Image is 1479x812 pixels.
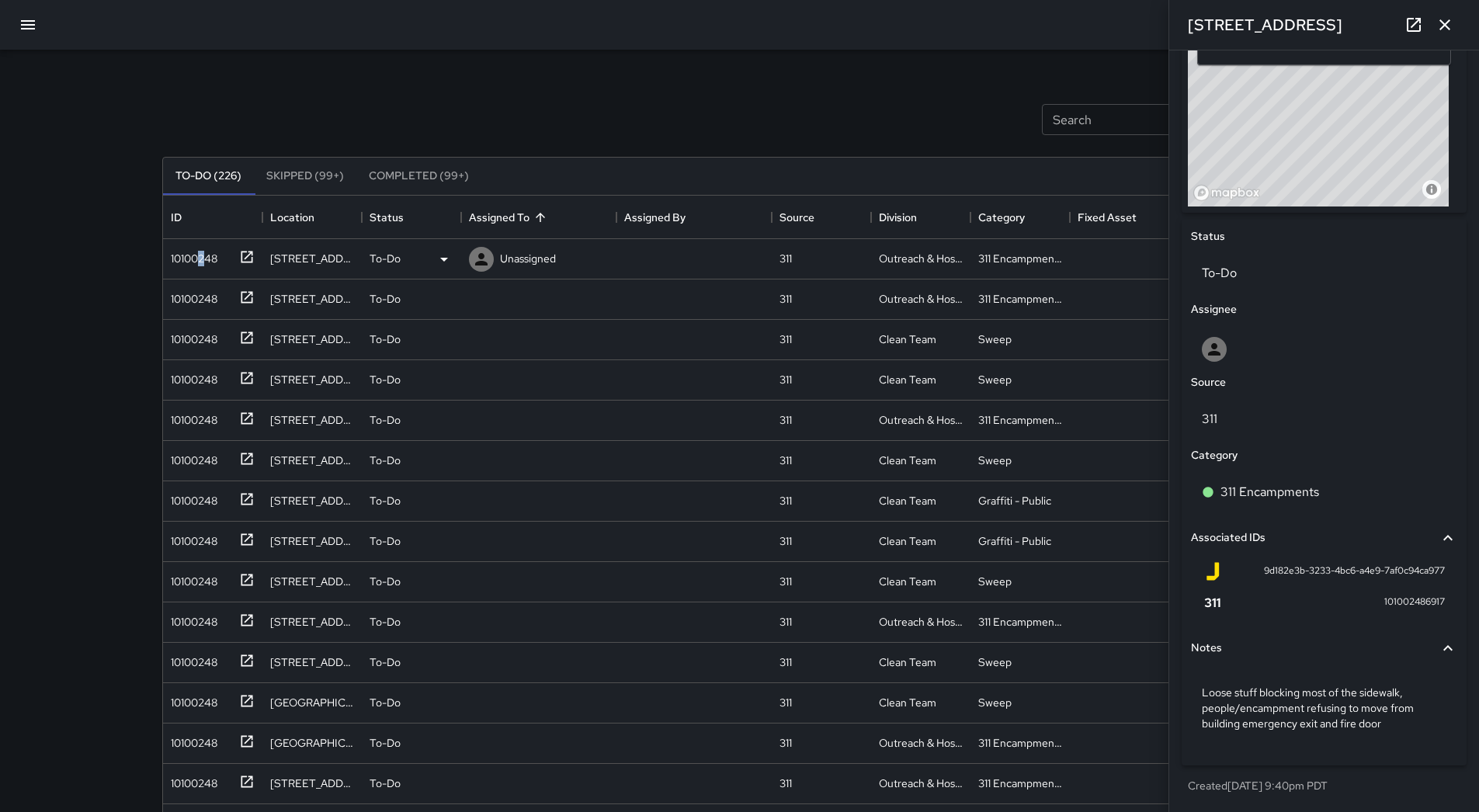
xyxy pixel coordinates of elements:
[879,695,936,710] div: Clean Team
[270,412,354,428] div: 1029 Market Street
[779,331,792,347] div: 311
[978,533,1051,549] div: Graffiti - Public
[879,735,963,751] div: Outreach & Hospitality
[879,776,963,791] div: Outreach & Hospitality
[779,251,792,266] div: 311
[165,446,217,468] div: 10100248
[270,453,354,468] div: 1095 Mission Street
[165,648,217,670] div: 10100248
[370,493,401,508] p: To-Do
[356,158,481,195] button: Completed (99+)
[779,695,792,710] div: 311
[616,196,772,239] div: Assigned By
[165,608,217,630] div: 10100248
[370,574,401,589] p: To-Do
[165,366,217,387] div: 10100248
[270,654,354,670] div: 98 7th Street
[165,245,217,266] div: 10100248
[978,695,1012,710] div: Sweep
[978,251,1062,266] div: 311 Encampments
[879,453,936,468] div: Clean Team
[978,574,1012,589] div: Sweep
[879,533,936,549] div: Clean Team
[163,196,262,239] div: ID
[1070,196,1169,239] div: Fixed Asset
[254,158,356,195] button: Skipped (99+)
[779,372,792,387] div: 311
[165,769,217,791] div: 10100248
[469,196,529,239] div: Assigned To
[624,196,686,239] div: Assigned By
[978,735,1062,751] div: 311 Encampments
[970,196,1070,239] div: Category
[779,533,792,549] div: 311
[779,574,792,589] div: 311
[779,196,814,239] div: Source
[529,206,551,228] button: Sort
[270,291,354,307] div: 1201 Market Street
[163,158,254,195] button: To-Do (226)
[165,527,217,549] div: 10100248
[779,614,792,630] div: 311
[772,196,871,239] div: Source
[165,325,217,347] div: 10100248
[879,493,936,508] div: Clean Team
[370,695,401,710] p: To-Do
[270,695,354,710] div: 647a Minna Street
[879,331,936,347] div: Clean Team
[270,533,354,549] div: 66 8th Street
[879,614,963,630] div: Outreach & Hospitality
[779,735,792,751] div: 311
[978,614,1062,630] div: 311 Encampments
[978,331,1012,347] div: Sweep
[978,196,1025,239] div: Category
[270,196,314,239] div: Location
[779,776,792,791] div: 311
[879,372,936,387] div: Clean Team
[370,291,401,307] p: To-Do
[461,196,616,239] div: Assigned To
[165,689,217,710] div: 10100248
[165,487,217,508] div: 10100248
[370,533,401,549] p: To-Do
[165,567,217,589] div: 10100248
[978,372,1012,387] div: Sweep
[779,654,792,670] div: 311
[270,331,354,347] div: 1018 Mission Street
[270,251,354,266] div: 1038 Mission Street
[1078,196,1137,239] div: Fixed Asset
[879,412,963,428] div: Outreach & Hospitality
[370,614,401,630] p: To-Do
[171,196,182,239] div: ID
[779,412,792,428] div: 311
[879,574,936,589] div: Clean Team
[978,776,1062,791] div: 311 Encampments
[370,776,401,791] p: To-Do
[165,406,217,428] div: 10100248
[879,251,963,266] div: Outreach & Hospitality
[879,291,963,307] div: Outreach & Hospitality
[165,729,217,751] div: 10100248
[262,196,362,239] div: Location
[500,251,556,266] p: Unassigned
[370,331,401,347] p: To-Do
[370,372,401,387] p: To-Do
[270,493,354,508] div: 1198 Mission Street
[370,196,404,239] div: Status
[978,493,1051,508] div: Graffiti - Public
[879,654,936,670] div: Clean Team
[270,776,354,791] div: 1159 Mission Street
[370,251,401,266] p: To-Do
[370,412,401,428] p: To-Do
[165,285,217,307] div: 10100248
[370,654,401,670] p: To-Do
[879,196,917,239] div: Division
[978,412,1062,428] div: 311 Encampments
[362,196,461,239] div: Status
[978,453,1012,468] div: Sweep
[978,654,1012,670] div: Sweep
[779,493,792,508] div: 311
[871,196,970,239] div: Division
[779,291,792,307] div: 311
[370,453,401,468] p: To-Do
